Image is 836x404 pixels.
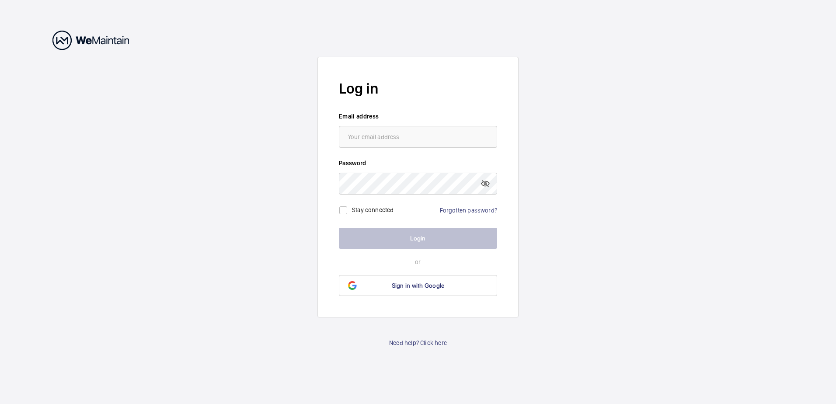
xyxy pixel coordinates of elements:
[352,206,394,213] label: Stay connected
[389,338,447,347] a: Need help? Click here
[339,258,497,266] p: or
[339,78,497,99] h2: Log in
[440,207,497,214] a: Forgotten password?
[392,282,445,289] span: Sign in with Google
[339,112,497,121] label: Email address
[339,228,497,249] button: Login
[339,126,497,148] input: Your email address
[339,159,497,167] label: Password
